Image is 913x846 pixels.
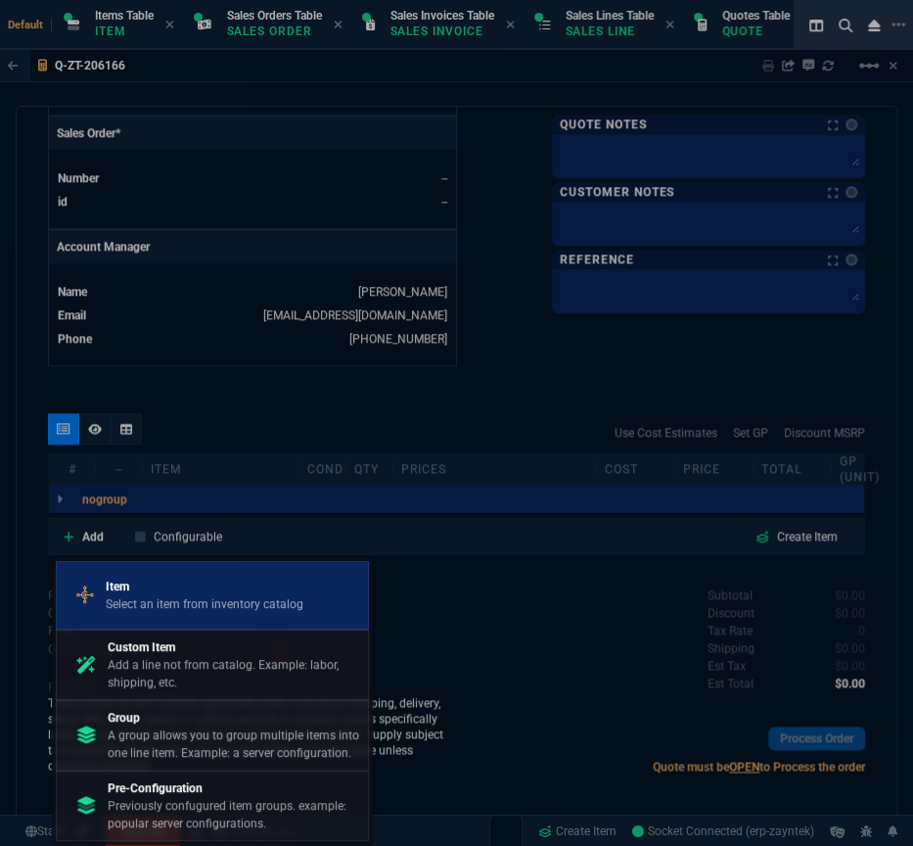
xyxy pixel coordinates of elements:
[106,595,303,613] p: Select an item from inventory catalog
[108,727,360,762] p: A group allows you to group multiple items into one line item. Example: a server configuration.
[108,797,360,832] p: Previously confugured item groups. example: popular server configurations.
[108,709,360,727] p: Group
[106,578,303,595] p: Item
[108,656,360,691] p: Add a line not from catalog. Example: labor, shipping, etc.
[108,779,360,797] p: Pre-Configuration
[108,638,360,656] p: Custom Item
